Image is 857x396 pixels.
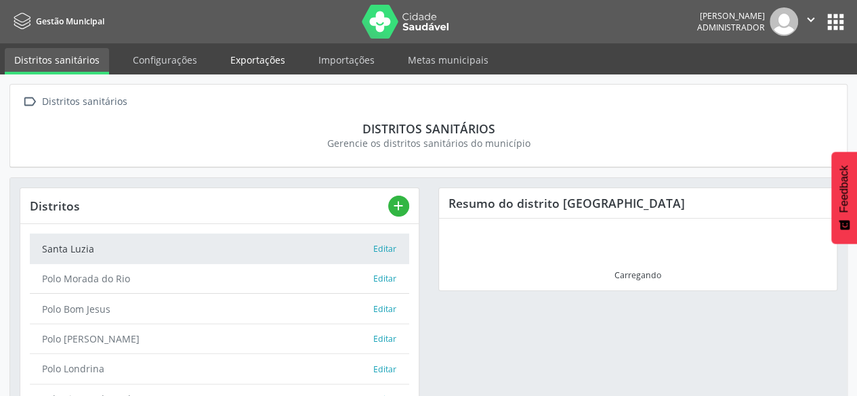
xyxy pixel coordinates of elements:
[29,136,828,150] div: Gerencie os distritos sanitários do município
[20,92,39,112] i: 
[30,198,388,213] div: Distritos
[697,22,765,33] span: Administrador
[614,269,661,281] div: Carregando
[39,92,129,112] div: Distritos sanitários
[770,7,798,36] img: img
[439,188,837,218] div: Resumo do distrito [GEOGRAPHIC_DATA]
[5,48,109,74] a: Distritos sanitários
[309,48,384,72] a: Importações
[9,10,104,32] a: Gestão Municipal
[838,165,850,213] span: Feedback
[391,198,406,213] i: add
[803,12,818,27] i: 
[824,10,848,34] button: apps
[20,92,129,112] a:  Distritos sanitários
[388,196,409,217] button: add
[697,10,765,22] div: [PERSON_NAME]
[798,7,824,36] button: 
[123,48,207,72] a: Configurações
[221,48,295,72] a: Exportações
[831,152,857,244] button: Feedback - Mostrar pesquisa
[29,121,828,136] div: Distritos sanitários
[36,16,104,27] span: Gestão Municipal
[398,48,498,72] a: Metas municipais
